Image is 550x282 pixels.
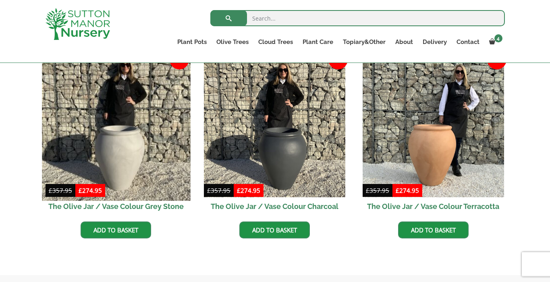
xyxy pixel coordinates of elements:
span: £ [366,186,369,194]
bdi: 357.95 [366,186,389,194]
a: Olive Trees [212,36,253,48]
img: The Olive Jar / Vase Colour Grey Stone [42,52,190,201]
h2: The Olive Jar / Vase Colour Grey Stone [46,197,187,215]
a: Delivery [418,36,452,48]
h2: The Olive Jar / Vase Colour Charcoal [204,197,345,215]
bdi: 274.95 [237,186,260,194]
a: Add to basket: “The Olive Jar / Vase Colour Terracotta” [398,221,469,238]
bdi: 357.95 [49,186,72,194]
span: £ [237,186,241,194]
span: £ [79,186,82,194]
img: logo [46,8,110,40]
a: Cloud Trees [253,36,298,48]
a: Sale! The Olive Jar / Vase Colour Terracotta [363,56,504,215]
h2: The Olive Jar / Vase Colour Terracotta [363,197,504,215]
a: Add to basket: “The Olive Jar / Vase Colour Charcoal” [239,221,310,238]
a: Topiary&Other [338,36,390,48]
span: £ [49,186,52,194]
bdi: 274.95 [396,186,419,194]
a: About [390,36,418,48]
span: £ [207,186,211,194]
a: Contact [452,36,484,48]
span: £ [396,186,399,194]
a: Sale! The Olive Jar / Vase Colour Grey Stone [46,56,187,215]
a: Plant Pots [172,36,212,48]
span: 4 [494,34,502,42]
input: Search... [210,10,505,26]
img: The Olive Jar / Vase Colour Terracotta [363,56,504,197]
a: Add to basket: “The Olive Jar / Vase Colour Grey Stone” [81,221,151,238]
img: The Olive Jar / Vase Colour Charcoal [204,56,345,197]
a: Plant Care [298,36,338,48]
bdi: 357.95 [207,186,230,194]
a: 4 [484,36,505,48]
a: Sale! The Olive Jar / Vase Colour Charcoal [204,56,345,215]
bdi: 274.95 [79,186,102,194]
